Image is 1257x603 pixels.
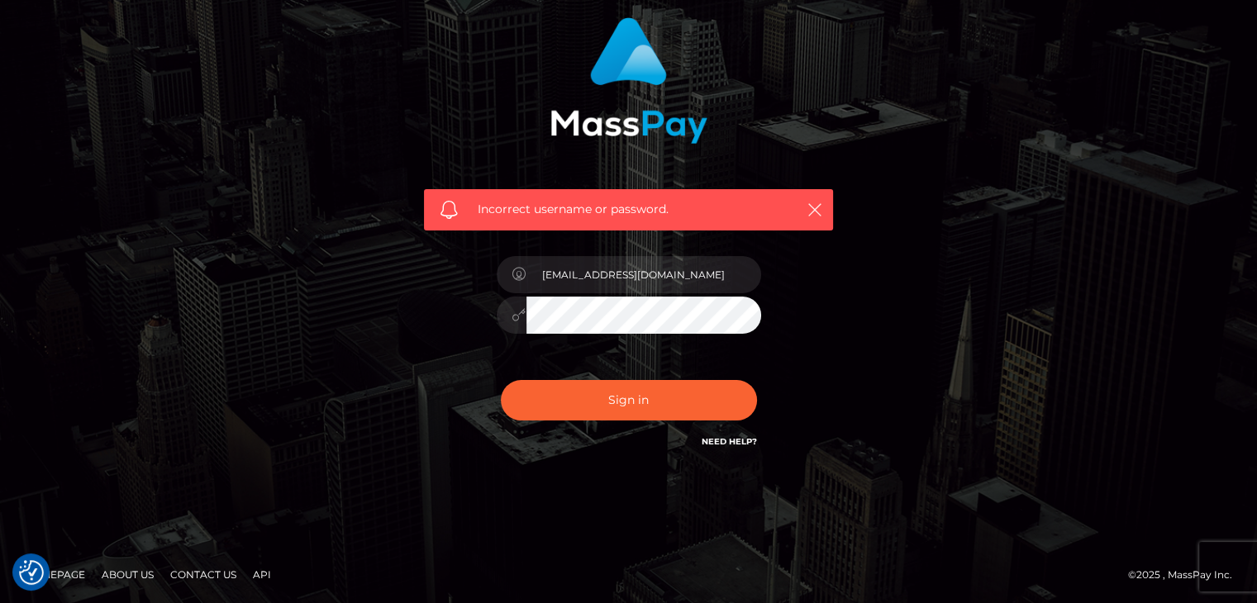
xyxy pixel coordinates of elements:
[478,201,779,218] span: Incorrect username or password.
[1128,566,1245,584] div: © 2025 , MassPay Inc.
[95,562,160,587] a: About Us
[246,562,278,587] a: API
[501,380,757,420] button: Sign in
[19,560,44,585] button: Consent Preferences
[550,17,707,144] img: MassPay Login
[526,256,761,293] input: Username...
[702,436,757,447] a: Need Help?
[164,562,243,587] a: Contact Us
[18,562,92,587] a: Homepage
[19,560,44,585] img: Revisit consent button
